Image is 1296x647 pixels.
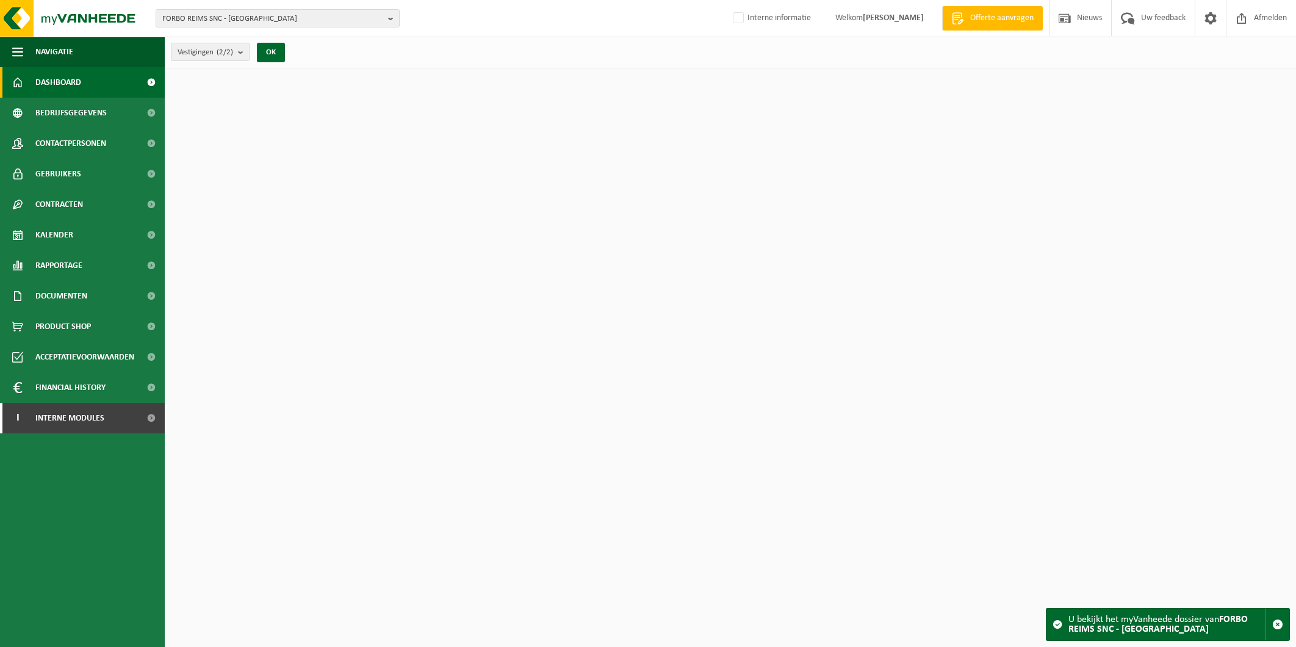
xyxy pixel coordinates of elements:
[35,403,104,433] span: Interne modules
[178,43,233,62] span: Vestigingen
[35,220,73,250] span: Kalender
[1068,615,1248,634] strong: FORBO REIMS SNC - [GEOGRAPHIC_DATA]
[171,43,250,61] button: Vestigingen(2/2)
[35,281,87,311] span: Documenten
[35,98,107,128] span: Bedrijfsgegevens
[257,43,285,62] button: OK
[35,189,83,220] span: Contracten
[162,10,383,28] span: FORBO REIMS SNC - [GEOGRAPHIC_DATA]
[35,128,106,159] span: Contactpersonen
[156,9,400,27] button: FORBO REIMS SNC - [GEOGRAPHIC_DATA]
[730,9,811,27] label: Interne informatie
[35,67,81,98] span: Dashboard
[35,250,82,281] span: Rapportage
[967,12,1037,24] span: Offerte aanvragen
[35,342,134,372] span: Acceptatievoorwaarden
[1068,609,1265,640] div: U bekijkt het myVanheede dossier van
[35,311,91,342] span: Product Shop
[863,13,924,23] strong: [PERSON_NAME]
[35,37,73,67] span: Navigatie
[12,403,23,433] span: I
[217,48,233,56] count: (2/2)
[35,372,106,403] span: Financial History
[35,159,81,189] span: Gebruikers
[942,6,1043,31] a: Offerte aanvragen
